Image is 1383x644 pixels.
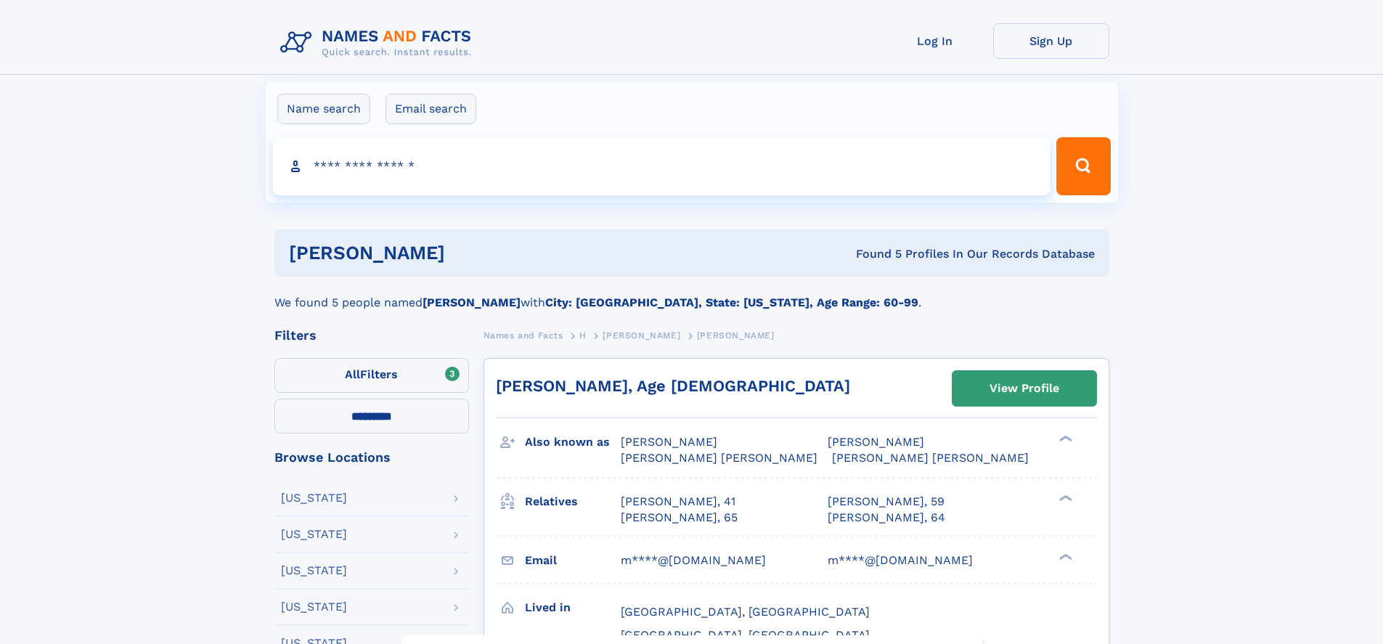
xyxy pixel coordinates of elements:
[525,548,621,573] h3: Email
[281,565,347,576] div: [US_STATE]
[1056,552,1073,561] div: ❯
[274,329,469,342] div: Filters
[1056,493,1073,502] div: ❯
[990,372,1059,405] div: View Profile
[621,435,717,449] span: [PERSON_NAME]
[525,595,621,620] h3: Lived in
[621,628,870,642] span: [GEOGRAPHIC_DATA], [GEOGRAPHIC_DATA]
[1056,137,1110,195] button: Search Button
[650,246,1095,262] div: Found 5 Profiles In Our Records Database
[621,451,817,465] span: [PERSON_NAME] [PERSON_NAME]
[289,244,650,262] h1: [PERSON_NAME]
[345,367,360,381] span: All
[545,295,918,309] b: City: [GEOGRAPHIC_DATA], State: [US_STATE], Age Range: 60-99
[277,94,370,124] label: Name search
[828,435,924,449] span: [PERSON_NAME]
[603,326,680,344] a: [PERSON_NAME]
[993,23,1109,59] a: Sign Up
[274,451,469,464] div: Browse Locations
[603,330,680,341] span: [PERSON_NAME]
[525,489,621,514] h3: Relatives
[274,277,1109,311] div: We found 5 people named with .
[423,295,521,309] b: [PERSON_NAME]
[484,326,563,344] a: Names and Facts
[877,23,993,59] a: Log In
[579,326,587,344] a: H
[274,358,469,393] label: Filters
[697,330,775,341] span: [PERSON_NAME]
[952,371,1096,406] a: View Profile
[832,451,1029,465] span: [PERSON_NAME] [PERSON_NAME]
[281,601,347,613] div: [US_STATE]
[621,494,735,510] a: [PERSON_NAME], 41
[828,510,945,526] a: [PERSON_NAME], 64
[385,94,476,124] label: Email search
[496,377,850,395] a: [PERSON_NAME], Age [DEMOGRAPHIC_DATA]
[1056,434,1073,444] div: ❯
[525,430,621,455] h3: Also known as
[281,529,347,540] div: [US_STATE]
[273,137,1050,195] input: search input
[274,23,484,62] img: Logo Names and Facts
[281,492,347,504] div: [US_STATE]
[621,510,738,526] a: [PERSON_NAME], 65
[579,330,587,341] span: H
[828,494,945,510] a: [PERSON_NAME], 59
[621,605,870,619] span: [GEOGRAPHIC_DATA], [GEOGRAPHIC_DATA]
